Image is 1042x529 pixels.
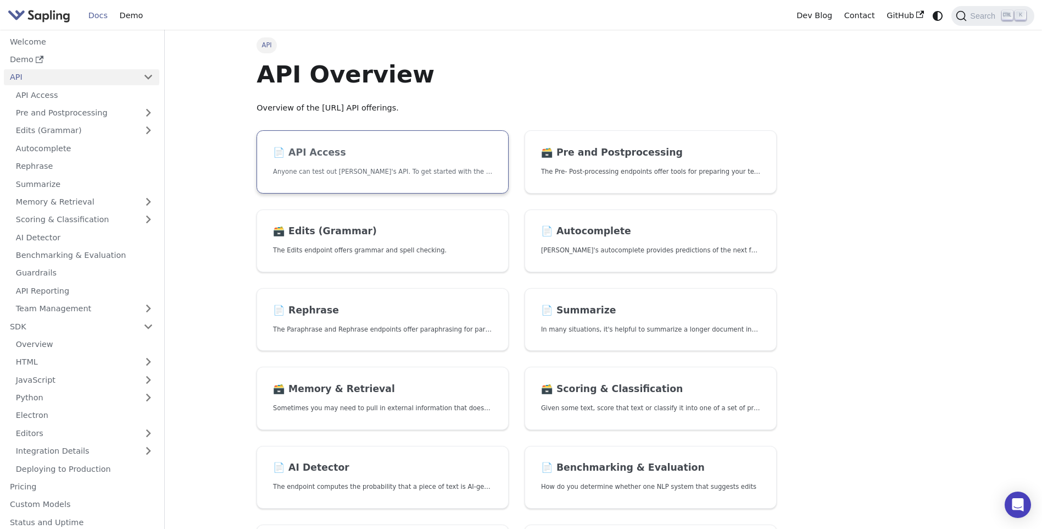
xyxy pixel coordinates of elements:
[137,425,159,441] button: Expand sidebar category 'Editors'
[10,443,159,459] a: Integration Details
[790,7,838,24] a: Dev Blog
[541,462,760,474] h2: Benchmarking & Evaluation
[10,158,159,174] a: Rephrase
[257,59,777,89] h1: API Overview
[10,212,159,228] a: Scoring & Classification
[273,403,492,414] p: Sometimes you may need to pull in external information that doesn't fit in the context size of an...
[257,367,509,430] a: 🗃️ Memory & RetrievalSometimes you may need to pull in external information that doesn't fit in t...
[273,225,492,238] h2: Edits (Grammar)
[257,130,509,194] a: 📄️ API AccessAnyone can test out [PERSON_NAME]'s API. To get started with the API, simply:
[273,383,492,395] h2: Memory & Retrieval
[10,176,159,192] a: Summarize
[257,37,777,53] nav: Breadcrumbs
[114,7,149,24] a: Demo
[525,210,777,273] a: 📄️ Autocomplete[PERSON_NAME]'s autocomplete provides predictions of the next few characters or words
[10,354,159,370] a: HTML
[10,105,159,121] a: Pre and Postprocessing
[525,288,777,351] a: 📄️ SummarizeIn many situations, it's helpful to summarize a longer document into a shorter, more ...
[137,318,159,334] button: Collapse sidebar category 'SDK'
[4,497,159,513] a: Custom Models
[10,337,159,352] a: Overview
[10,194,159,210] a: Memory & Retrieval
[4,34,159,49] a: Welcome
[541,403,760,414] p: Given some text, score that text or classify it into one of a set of pre-specified categories.
[257,446,509,509] a: 📄️ AI DetectorThe endpoint computes the probability that a piece of text is AI-generated,
[881,7,929,24] a: GitHub
[525,130,777,194] a: 🗃️ Pre and PostprocessingThe Pre- Post-processing endpoints offer tools for preparing your text d...
[1005,492,1031,518] div: Open Intercom Messenger
[541,324,760,335] p: In many situations, it's helpful to summarize a longer document into a shorter, more easily diges...
[273,167,492,177] p: Anyone can test out Sapling's API. To get started with the API, simply:
[137,69,159,85] button: Collapse sidebar category 'API'
[10,461,159,477] a: Deploying to Production
[541,225,760,238] h2: Autocomplete
[82,7,114,24] a: Docs
[257,102,777,115] p: Overview of the [URL] API offerings.
[10,425,137,441] a: Editors
[4,479,159,495] a: Pricing
[10,229,159,245] a: AI Detector
[273,147,492,159] h2: API Access
[4,52,159,68] a: Demo
[10,140,159,156] a: Autocomplete
[10,283,159,299] a: API Reporting
[951,6,1034,26] button: Search (Ctrl+K)
[541,147,760,159] h2: Pre and Postprocessing
[541,167,760,177] p: The Pre- Post-processing endpoints offer tools for preparing your text data for ingestation as we...
[967,12,1002,20] span: Search
[525,367,777,430] a: 🗃️ Scoring & ClassificationGiven some text, score that text or classify it into one of a set of p...
[273,462,492,474] h2: AI Detector
[10,87,159,103] a: API Access
[273,245,492,256] p: The Edits endpoint offers grammar and spell checking.
[541,245,760,256] p: Sapling's autocomplete provides predictions of the next few characters or words
[541,383,760,395] h2: Scoring & Classification
[10,372,159,388] a: JavaScript
[273,482,492,492] p: The endpoint computes the probability that a piece of text is AI-generated,
[273,324,492,335] p: The Paraphrase and Rephrase endpoints offer paraphrasing for particular styles.
[4,69,137,85] a: API
[838,7,881,24] a: Contact
[8,8,70,24] img: Sapling.ai
[930,8,946,24] button: Switch between dark and light mode (currently system mode)
[273,305,492,317] h2: Rephrase
[257,288,509,351] a: 📄️ RephraseThe Paraphrase and Rephrase endpoints offer paraphrasing for particular styles.
[10,301,159,317] a: Team Management
[1015,10,1026,20] kbd: K
[541,482,760,492] p: How do you determine whether one NLP system that suggests edits
[525,446,777,509] a: 📄️ Benchmarking & EvaluationHow do you determine whether one NLP system that suggests edits
[10,407,159,423] a: Electron
[10,265,159,281] a: Guardrails
[4,318,137,334] a: SDK
[257,37,277,53] span: API
[10,123,159,139] a: Edits (Grammar)
[8,8,74,24] a: Sapling.ai
[541,305,760,317] h2: Summarize
[10,247,159,263] a: Benchmarking & Evaluation
[257,210,509,273] a: 🗃️ Edits (Grammar)The Edits endpoint offers grammar and spell checking.
[10,390,159,406] a: Python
